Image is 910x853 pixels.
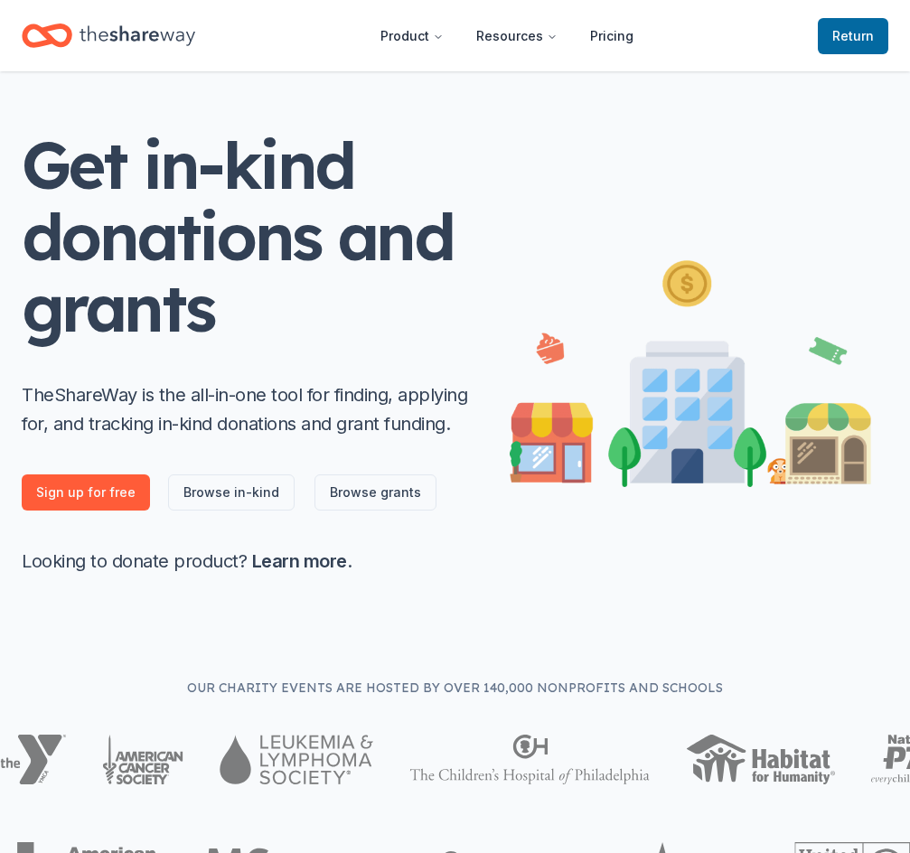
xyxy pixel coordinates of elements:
p: TheShareWay is the all-in-one tool for finding, applying for, and tracking in-kind donations and ... [22,380,474,438]
a: Browse in-kind [168,474,295,511]
h1: Get in-kind donations and grants [22,129,474,344]
a: Pricing [576,18,648,54]
a: Sign up for free [22,474,150,511]
a: Learn more [252,550,347,572]
a: Return [818,18,888,54]
img: Habitat for Humanity [686,735,835,784]
img: Leukemia & Lymphoma Society [220,735,372,784]
a: Browse grants [314,474,436,511]
img: American Cancer Society [102,735,184,784]
img: Illustration for landing page [510,253,871,487]
button: Product [366,18,458,54]
a: Home [22,14,195,57]
span: Return [832,25,874,47]
img: The Children's Hospital of Philadelphia [409,735,650,784]
button: Resources [462,18,572,54]
nav: Main [366,14,648,57]
p: Looking to donate product? . [22,547,474,576]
